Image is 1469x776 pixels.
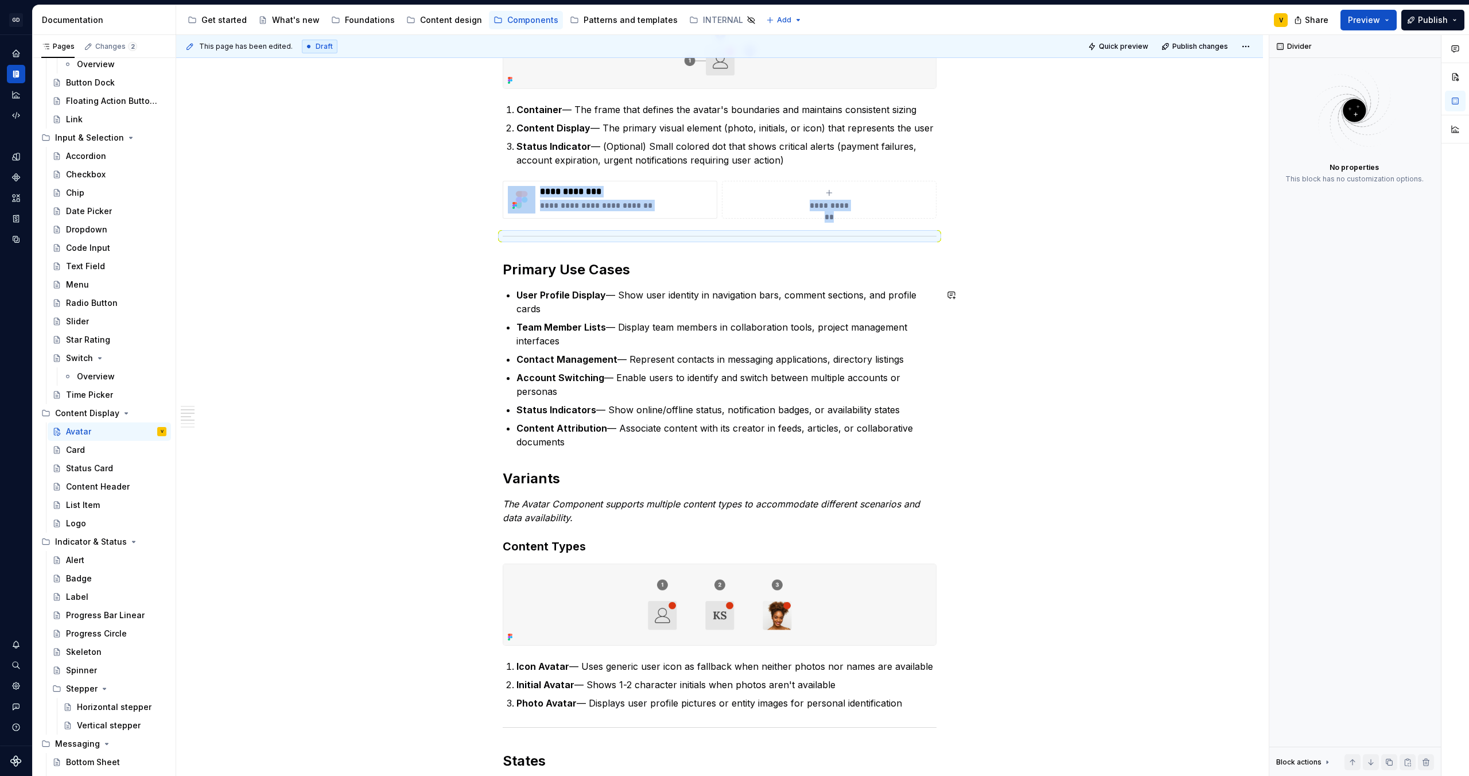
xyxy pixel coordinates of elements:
p: — The primary visual element (photo, initials, or icon) that represents the user [516,121,936,135]
div: Date Picker [66,205,112,217]
div: Logo [66,518,86,529]
span: Quick preview [1099,42,1148,51]
a: Data sources [7,230,25,249]
a: Menu [48,276,171,294]
a: Radio Button [48,294,171,312]
div: Foundations [345,14,395,26]
div: Dropdown [66,224,107,235]
div: Star Rating [66,334,110,346]
div: INTERNAL [703,14,743,26]
p: — (Optional) Small colored dot that shows critical alerts (payment failures, account expiration, ... [516,139,936,167]
p: — Show online/offline status, notification badges, or availability states [516,403,936,417]
div: Button Dock [66,77,115,88]
div: Text Field [66,261,105,272]
div: Time Picker [66,389,113,401]
a: Components [7,168,25,187]
a: Button Dock [48,73,171,92]
a: Storybook stories [7,209,25,228]
div: V [1279,15,1283,25]
button: GD [2,7,30,32]
h2: Variants [503,470,936,488]
img: bda86bb1-4caf-4b8c-9e87-548218423088.png [508,186,535,214]
a: Text Field [48,257,171,276]
div: No properties [1330,163,1379,172]
strong: Contact Management [516,354,617,365]
p: — Uses generic user icon as fallback when neither photos nor names are available [516,659,936,673]
div: Status Card [66,463,113,474]
span: Draft [316,42,333,51]
div: Content Display [55,408,119,419]
p: — Enable users to identify and switch between multiple accounts or personas [516,371,936,398]
div: Notifications [7,635,25,654]
span: Share [1305,14,1328,26]
a: Horizontal stepper [59,698,171,716]
div: Input & Selection [37,129,171,147]
a: Status Card [48,459,171,478]
a: Alert [48,551,171,569]
a: Spinner [48,661,171,680]
div: Documentation [7,65,25,83]
div: List Item [66,499,100,511]
a: Analytics [7,86,25,104]
div: Slider [66,316,89,327]
div: Vertical stepper [77,720,141,731]
div: Block actions [1276,754,1332,770]
div: Progress Circle [66,628,127,639]
div: Floating Action Button (FAB) [66,95,161,107]
a: Foundations [327,11,399,29]
div: Components [507,14,558,26]
div: Link [66,114,83,125]
strong: Status Indicators [516,404,596,416]
a: Content Header [48,478,171,496]
a: Content design [402,11,487,29]
div: Settings [7,677,25,695]
a: Skeleton [48,643,171,661]
div: Badge [66,573,92,584]
button: Contact support [7,697,25,716]
button: Quick preview [1085,38,1153,55]
a: Design tokens [7,148,25,166]
p: — Shows 1-2 character initials when photos aren't available [516,678,936,692]
div: Documentation [42,14,171,26]
div: Progress Bar Linear [66,610,145,621]
div: Horizontal stepper [77,701,151,713]
a: Star Rating [48,331,171,349]
strong: User Profile Display [516,289,606,301]
button: Publish changes [1158,38,1233,55]
strong: Account Switching [516,372,604,383]
div: Radio Button [66,297,118,309]
div: Code automation [7,106,25,125]
img: 069acf66-1a31-4856-9612-7a70c76c5431.png [503,564,936,645]
button: Add [763,12,806,28]
div: Label [66,591,88,603]
span: Add [777,15,791,25]
strong: Team Member Lists [516,321,606,333]
a: Chip [48,184,171,202]
span: This page has been edited. [199,42,293,51]
p: — Displays user profile pictures or entity images for personal identification [516,696,936,710]
div: Overview [77,59,115,70]
a: Components [489,11,563,29]
span: Publish changes [1172,42,1228,51]
em: The Avatar Component supports multiple content types to accommodate different scenarios and data ... [503,498,923,523]
div: Spinner [66,665,97,676]
div: Code Input [66,242,110,254]
a: Label [48,588,171,606]
a: Link [48,110,171,129]
div: Patterns and templates [584,14,678,26]
strong: Photo Avatar [516,697,577,709]
h2: States [503,752,936,770]
svg: Supernova Logo [10,755,22,767]
a: Logo [48,514,171,533]
a: Progress Circle [48,624,171,643]
div: Checkbox [66,169,106,180]
a: Time Picker [48,386,171,404]
div: Pages [41,42,75,51]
